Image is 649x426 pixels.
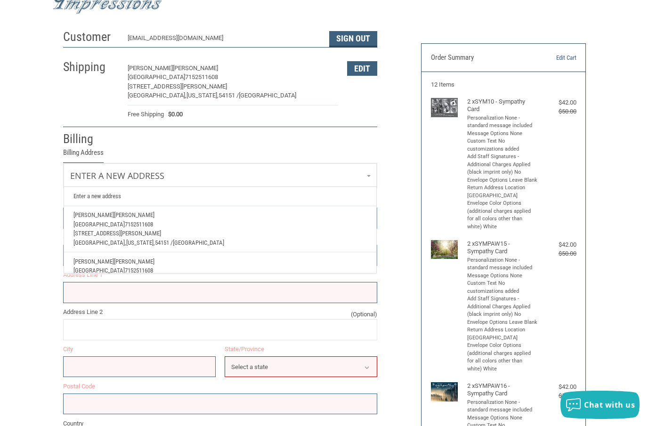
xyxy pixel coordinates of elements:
small: (Optional) [351,310,377,319]
span: 7152511608 [185,73,218,80]
span: [US_STATE], [126,239,155,246]
label: Postal Code [63,382,377,391]
a: [PERSON_NAME][PERSON_NAME][GEOGRAPHIC_DATA]7152511608[STREET_ADDRESS][GEOGRAPHIC_DATA] ,[US_STATE... [69,252,372,300]
legend: Billing Address [63,147,104,163]
span: [PERSON_NAME] [114,211,154,218]
li: Message Options None [467,272,538,280]
label: Address Line 1 [63,270,377,280]
div: $50.00 [540,107,576,116]
span: [PERSON_NAME] [73,211,114,218]
span: [GEOGRAPHIC_DATA] [128,73,185,80]
h4: 2 x SYMPAW15 - Sympathy Card [467,240,538,256]
li: Envelope Color Options (additional charges applied for all colors other than white) White [467,200,538,231]
h4: 2 x SYMPAW16 - Sympathy Card [467,382,538,398]
span: 7152511608 [125,221,153,228]
span: Free Shipping [128,110,164,119]
li: Custom Text No customizations added [467,280,538,295]
span: [GEOGRAPHIC_DATA], [128,92,187,99]
h4: 2 x SYM10 - Sympathy Card [467,98,538,113]
span: [STREET_ADDRESS][PERSON_NAME] [73,230,161,237]
li: Envelope Options Leave Blank [467,319,538,327]
div: $50.00 [540,391,576,401]
li: Envelope Options Leave Blank [467,177,538,185]
li: Return Address Location [GEOGRAPHIC_DATA] [467,326,538,342]
h3: Order Summary [431,53,530,63]
span: [GEOGRAPHIC_DATA] [173,239,224,246]
span: Enter a new address [70,170,164,181]
div: [EMAIL_ADDRESS][DOMAIN_NAME] [128,33,320,47]
label: Company Name [63,233,377,242]
span: [GEOGRAPHIC_DATA], [73,239,126,246]
li: Personalization None - standard message included [467,257,538,272]
li: Personalization None - standard message included [467,114,538,130]
li: Message Options None [467,414,538,422]
h2: Customer [63,29,118,45]
label: State/Province [225,345,377,354]
div: $42.00 [540,98,576,107]
li: Envelope Color Options (additional charges applied for all colors other than white) White [467,342,538,373]
span: [PERSON_NAME] [173,64,218,72]
li: Add Staff Signatures - Additional Charges Applied (black imprint only) No [467,153,538,177]
li: Return Address Location [GEOGRAPHIC_DATA] [467,184,538,200]
a: Enter or select a different address [64,163,377,188]
label: Address Line 2 [63,307,377,317]
div: $42.00 [540,382,576,392]
button: Sign Out [329,31,377,47]
label: First Name [63,196,216,205]
li: Custom Text No customizations added [467,137,538,153]
li: Personalization None - standard message included [467,399,538,414]
a: [PERSON_NAME][PERSON_NAME][GEOGRAPHIC_DATA]7152511608[STREET_ADDRESS][PERSON_NAME][GEOGRAPHIC_DAT... [69,206,372,252]
label: City [63,345,216,354]
button: Chat with us [560,391,640,419]
span: Chat with us [584,400,635,410]
a: Enter a new address [69,187,372,205]
h2: Billing [63,131,118,147]
span: 54151 / [155,239,173,246]
span: [PERSON_NAME] [114,258,154,265]
span: [GEOGRAPHIC_DATA] [73,221,125,228]
h2: Shipping [63,59,118,75]
span: [PERSON_NAME] [73,258,114,265]
span: [STREET_ADDRESS][PERSON_NAME] [128,83,227,90]
span: [PERSON_NAME] [128,64,173,72]
span: [GEOGRAPHIC_DATA] [73,267,125,274]
span: 7152511608 [125,267,153,274]
li: Message Options None [467,130,538,138]
span: [GEOGRAPHIC_DATA] [239,92,296,99]
span: $0.00 [164,110,183,119]
span: [US_STATE], [187,92,219,99]
li: Add Staff Signatures - Additional Charges Applied (black imprint only) No [467,295,538,319]
span: 54151 / [219,92,239,99]
button: Edit [347,61,377,76]
a: Edit Cart [529,53,576,63]
h3: 12 Items [431,81,576,88]
div: $50.00 [540,249,576,258]
div: $42.00 [540,240,576,249]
